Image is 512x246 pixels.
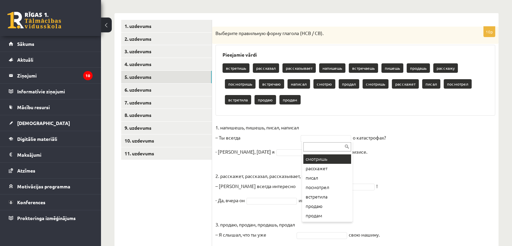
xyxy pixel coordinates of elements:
[303,154,351,164] div: смотришь
[303,202,351,211] div: продаю
[303,173,351,183] div: писал
[303,211,351,220] div: продам
[303,164,351,173] div: расскажет
[303,183,351,192] div: посмотрел
[303,192,351,202] div: встретила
